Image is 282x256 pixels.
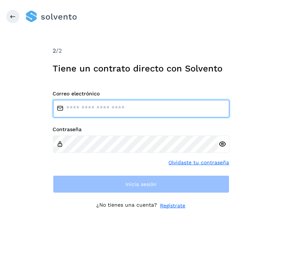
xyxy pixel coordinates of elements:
a: Regístrate [160,202,186,210]
a: Olvidaste tu contraseña [169,159,229,166]
p: ¿No tienes una cuenta? [97,202,157,210]
span: 2 [53,47,56,54]
span: Inicia sesión [125,182,157,187]
h1: Tiene un contrato directo con Solvento [53,63,229,74]
div: /2 [53,46,229,55]
label: Contraseña [53,126,229,133]
label: Correo electrónico [53,91,229,97]
button: Inicia sesión [53,175,229,193]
